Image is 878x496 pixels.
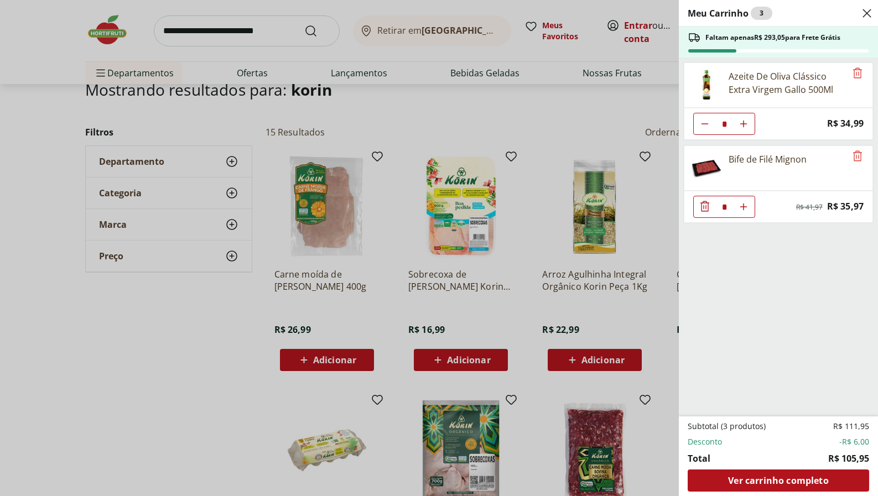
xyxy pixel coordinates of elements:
[694,113,716,135] button: Diminuir Quantidade
[705,33,840,42] span: Faltam apenas R$ 293,05 para Frete Grátis
[833,421,869,432] span: R$ 111,95
[728,476,828,485] span: Ver carrinho completo
[716,196,732,217] input: Quantidade Atual
[851,67,864,80] button: Remove
[851,150,864,163] button: Remove
[716,113,732,134] input: Quantidade Atual
[732,113,755,135] button: Aumentar Quantidade
[827,199,864,214] span: R$ 35,97
[729,153,807,166] div: Bife de Filé Mignon
[688,452,710,465] span: Total
[691,153,722,184] img: Principal
[688,469,869,492] a: Ver carrinho completo
[796,203,823,212] span: R$ 41,97
[827,116,864,131] span: R$ 34,99
[688,421,766,432] span: Subtotal (3 produtos)
[691,70,722,101] img: Azeite Extra Virgem Gallo 500ml
[729,70,846,96] div: Azeite De Oliva Clássico Extra Virgem Gallo 500Ml
[688,436,722,447] span: Desconto
[751,7,772,20] div: 3
[694,196,716,218] button: Diminuir Quantidade
[828,452,869,465] span: R$ 105,95
[688,7,772,20] h2: Meu Carrinho
[839,436,869,447] span: -R$ 6,00
[732,196,755,218] button: Aumentar Quantidade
